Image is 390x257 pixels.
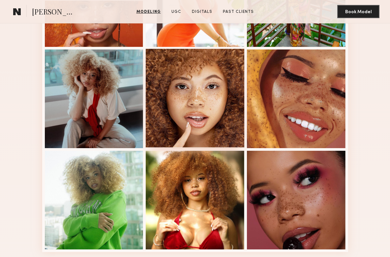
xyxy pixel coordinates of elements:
[169,9,184,15] a: UGC
[32,7,78,18] span: [PERSON_NAME]
[134,9,164,15] a: Modeling
[337,9,379,14] a: Book Model
[189,9,215,15] a: Digitals
[220,9,256,15] a: Past Clients
[337,5,379,18] button: Book Model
